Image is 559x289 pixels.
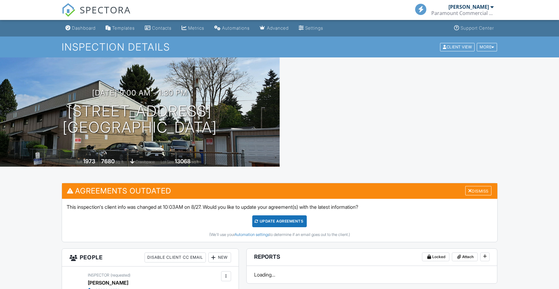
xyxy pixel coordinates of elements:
h3: People [62,249,239,267]
a: Templates [103,22,137,34]
div: 13068 [175,158,191,164]
a: Automations (Basic) [212,22,252,34]
div: Contacts [152,25,172,31]
div: More [477,43,497,51]
span: SPECTORA [80,3,131,16]
div: This inspection's client info was changed at 10:03AM on 8/27. Would you like to update your agree... [62,199,497,242]
div: 7680 [101,158,115,164]
img: The Best Home Inspection Software - Spectora [62,3,75,17]
a: Settings [296,22,326,34]
a: Metrics [179,22,207,34]
a: Dashboard [63,22,98,34]
a: Contacts [142,22,174,34]
div: Automations [222,25,250,31]
a: Advanced [257,22,291,34]
span: Lot Size [161,159,174,164]
div: Dashboard [72,25,96,31]
div: [PERSON_NAME] [88,278,128,287]
h1: Inspection Details [62,42,498,52]
span: Built [75,159,82,164]
div: Update Agreements [252,215,307,227]
a: Client View [439,44,476,49]
span: crawlspace [135,159,155,164]
span: sq.ft. [192,159,199,164]
span: (requested) [111,273,130,277]
span: sq. ft. [116,159,124,164]
a: Support Center [452,22,496,34]
div: Disable Client CC Email [144,252,206,262]
h1: [STREET_ADDRESS] [GEOGRAPHIC_DATA] [63,103,217,136]
a: SPECTORA [62,8,131,22]
h3: Agreements Outdated [62,183,497,198]
div: Metrics [188,25,204,31]
div: Paramount Commercial Property Inspections LLC [431,10,494,16]
div: Support Center [461,25,494,31]
div: (We'll use your to determine if an email goes out to the client.) [67,232,493,237]
span: Inspector [88,273,109,277]
div: [PERSON_NAME] [448,4,489,10]
h3: [DATE] 9:00 am - 1:30 pm [92,89,187,97]
div: Templates [112,25,135,31]
div: Client View [440,43,475,51]
a: Automation settings [234,232,269,237]
div: Advanced [267,25,289,31]
div: 1973 [83,158,95,164]
div: Settings [305,25,323,31]
div: New [208,252,231,262]
div: Dismiss [465,186,491,196]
